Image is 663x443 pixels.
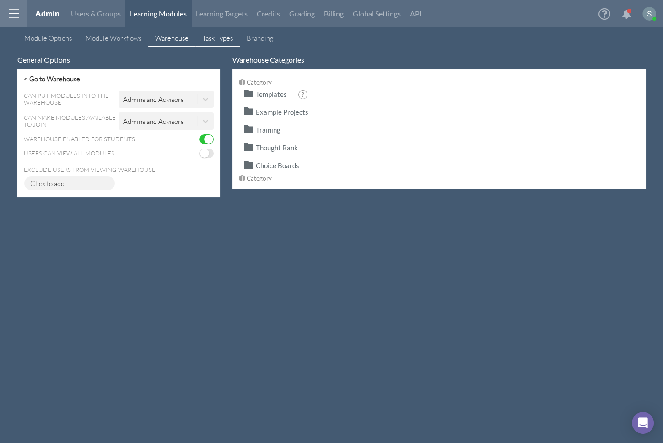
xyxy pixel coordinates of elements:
span: Module Options [24,34,72,43]
a: Warehouse [148,30,195,47]
a: Module Options [17,30,79,47]
a: Module Workflows [79,30,148,47]
img: ACg8ocKKX03B5h8i416YOfGGRvQH7qkhkMU_izt_hUWC0FdG_LDggA=s96-c [642,7,656,21]
label: Exclude Users From Viewing Warehouse [24,166,156,173]
div: Admins and Advisors [123,116,183,126]
span: Click to add [24,176,115,191]
span: Warehouse Categories [232,55,304,64]
div: Choice Boards [256,161,299,171]
div: Open Intercom Messenger [632,412,654,434]
span: ? [298,90,307,99]
button: Expand [246,106,251,111]
div: Training [256,125,280,135]
span: Category [247,79,272,86]
span: Module Workflows [86,34,141,43]
a: Branding [240,30,280,47]
span: OFF [200,149,209,158]
label: Can put modules into the warehouse [24,91,119,108]
div: Admins and Advisors [123,94,183,104]
span: Branding [247,34,274,43]
label: Can make modules available to join [24,112,119,130]
span: Task Types [202,34,233,43]
button: Expand [246,142,251,146]
button: Expand [246,124,251,128]
span: Warehouse [155,34,189,43]
a: Admin [35,9,59,18]
button: Expand [246,160,251,164]
label: Warehouse Enabled for Students [24,134,182,144]
div: Thought Bank [256,143,298,153]
button: Expand [246,88,251,93]
a: Task Types [195,30,240,47]
span: ON [204,135,213,144]
div: Example Projects [256,107,308,117]
label: Users Can View All Modules [24,149,182,158]
span: General Options [17,55,70,64]
a: < Go to Warehouse [24,75,80,83]
div: Templates [256,90,287,99]
span: Category [247,175,272,182]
